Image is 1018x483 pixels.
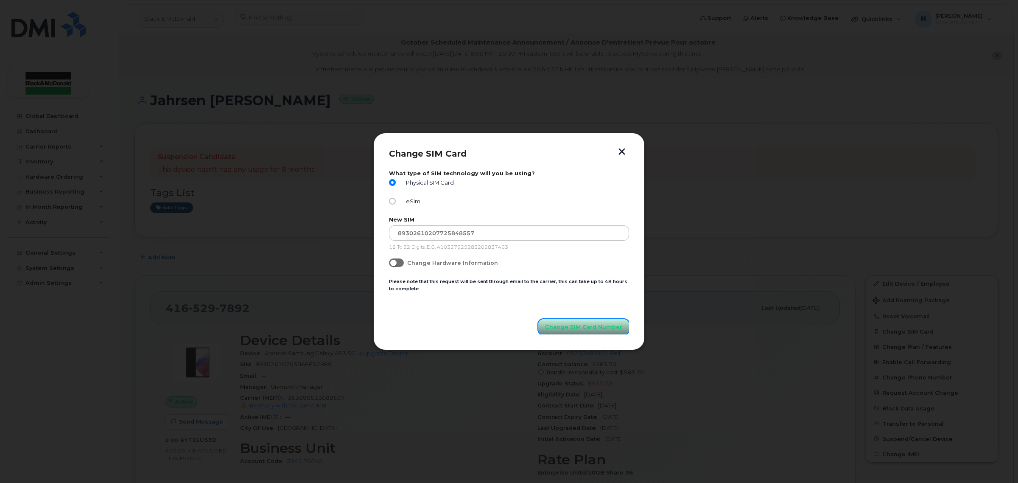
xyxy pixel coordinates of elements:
[545,323,622,331] span: Change SIM Card Number
[389,244,629,251] p: 18 To 22 Digits, E.G. 410327925283202837463
[538,319,629,334] button: Change SIM Card Number
[403,198,420,205] span: eSim
[389,149,467,159] span: Change SIM Card
[389,198,396,205] input: eSim
[389,258,396,265] input: Change Hardware Information
[403,180,454,186] span: Physical SIM Card
[389,216,629,223] label: New SIM
[407,260,498,266] span: Change Hardware Information
[389,225,629,241] input: Input Your New SIM Number
[389,170,629,177] label: What type of SIM technology will you be using?
[389,179,396,186] input: Physical SIM Card
[389,278,627,292] small: Please note that this request will be sent through email to the carrier, this can take up to 48 h...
